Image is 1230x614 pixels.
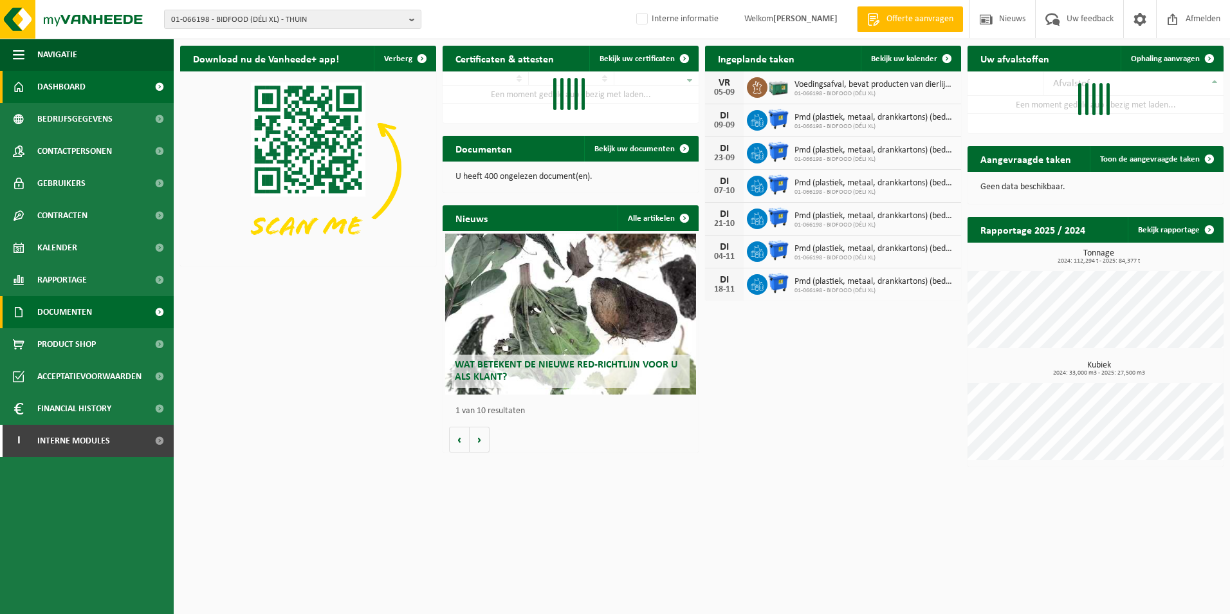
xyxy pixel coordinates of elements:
[861,46,960,71] a: Bekijk uw kalender
[37,135,112,167] span: Contactpersonen
[37,393,111,425] span: Financial History
[455,407,692,416] p: 1 van 10 resultaten
[711,209,737,219] div: DI
[443,136,525,161] h2: Documenten
[794,254,955,262] span: 01-066198 - BIDFOOD (DÉLI XL)
[711,176,737,187] div: DI
[711,252,737,261] div: 04-11
[980,183,1211,192] p: Geen data beschikbaar.
[711,78,737,88] div: VR
[794,287,955,295] span: 01-066198 - BIDFOOD (DÉLI XL)
[384,55,412,63] span: Verberg
[711,111,737,121] div: DI
[794,113,955,123] span: Pmd (plastiek, metaal, drankkartons) (bedrijven)
[171,10,404,30] span: 01-066198 - BIDFOOD (DÉLI XL) - THUIN
[767,174,789,196] img: WB-1100-HPE-BE-01
[164,10,421,29] button: 01-066198 - BIDFOOD (DÉLI XL) - THUIN
[794,156,955,163] span: 01-066198 - BIDFOOD (DÉLI XL)
[1131,55,1200,63] span: Ophaling aanvragen
[180,46,352,71] h2: Download nu de Vanheede+ app!
[767,108,789,130] img: WB-1100-HPE-BE-01
[1100,155,1200,163] span: Toon de aangevraagde taken
[974,249,1224,265] h3: Tonnage
[37,296,92,328] span: Documenten
[37,360,142,393] span: Acceptatievoorwaarden
[470,427,490,452] button: Volgende
[871,55,937,63] span: Bekijk uw kalender
[711,154,737,163] div: 23-09
[600,55,675,63] span: Bekijk uw certificaten
[584,136,697,162] a: Bekijk uw documenten
[37,200,87,232] span: Contracten
[455,360,677,382] span: Wat betekent de nieuwe RED-richtlijn voor u als klant?
[37,103,113,135] span: Bedrijfsgegevens
[37,232,77,264] span: Kalender
[968,146,1084,171] h2: Aangevraagde taken
[794,178,955,189] span: Pmd (plastiek, metaal, drankkartons) (bedrijven)
[794,277,955,287] span: Pmd (plastiek, metaal, drankkartons) (bedrijven)
[794,145,955,156] span: Pmd (plastiek, metaal, drankkartons) (bedrijven)
[37,264,87,296] span: Rapportage
[767,239,789,261] img: WB-1100-HPE-BE-01
[711,187,737,196] div: 07-10
[1128,217,1222,243] a: Bekijk rapportage
[857,6,963,32] a: Offerte aanvragen
[37,39,77,71] span: Navigatie
[794,221,955,229] span: 01-066198 - BIDFOOD (DÉLI XL)
[711,144,737,154] div: DI
[37,71,86,103] span: Dashboard
[711,285,737,294] div: 18-11
[443,205,500,230] h2: Nieuws
[1090,146,1222,172] a: Toon de aangevraagde taken
[37,328,96,360] span: Product Shop
[974,361,1224,377] h3: Kubiek
[794,90,955,98] span: 01-066198 - BIDFOOD (DÉLI XL)
[794,123,955,131] span: 01-066198 - BIDFOOD (DÉLI XL)
[618,205,697,231] a: Alle artikelen
[794,80,955,90] span: Voedingsafval, bevat producten van dierlijke oorsprong, gemengde verpakking (exc...
[767,141,789,163] img: WB-1100-HPE-BE-01
[455,172,686,181] p: U heeft 400 ongelezen document(en).
[968,46,1062,71] h2: Uw afvalstoffen
[13,425,24,457] span: I
[589,46,697,71] a: Bekijk uw certificaten
[180,71,436,264] img: Download de VHEPlus App
[883,13,957,26] span: Offerte aanvragen
[974,370,1224,377] span: 2024: 33,000 m3 - 2025: 27,500 m3
[711,275,737,285] div: DI
[773,14,838,24] strong: [PERSON_NAME]
[705,46,807,71] h2: Ingeplande taken
[711,242,737,252] div: DI
[445,234,696,395] a: Wat betekent de nieuwe RED-richtlijn voor u als klant?
[37,167,86,200] span: Gebruikers
[374,46,435,71] button: Verberg
[974,258,1224,265] span: 2024: 112,294 t - 2025: 84,377 t
[794,189,955,196] span: 01-066198 - BIDFOOD (DÉLI XL)
[794,211,955,221] span: Pmd (plastiek, metaal, drankkartons) (bedrijven)
[594,145,675,153] span: Bekijk uw documenten
[1121,46,1222,71] a: Ophaling aanvragen
[449,427,470,452] button: Vorige
[767,272,789,294] img: WB-1100-HPE-BE-01
[794,244,955,254] span: Pmd (plastiek, metaal, drankkartons) (bedrijven)
[443,46,567,71] h2: Certificaten & attesten
[711,88,737,97] div: 05-09
[711,219,737,228] div: 21-10
[767,207,789,228] img: WB-1100-HPE-BE-01
[711,121,737,130] div: 09-09
[634,10,719,29] label: Interne informatie
[968,217,1098,242] h2: Rapportage 2025 / 2024
[767,75,789,97] img: PB-LB-0680-HPE-GN-01
[37,425,110,457] span: Interne modules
